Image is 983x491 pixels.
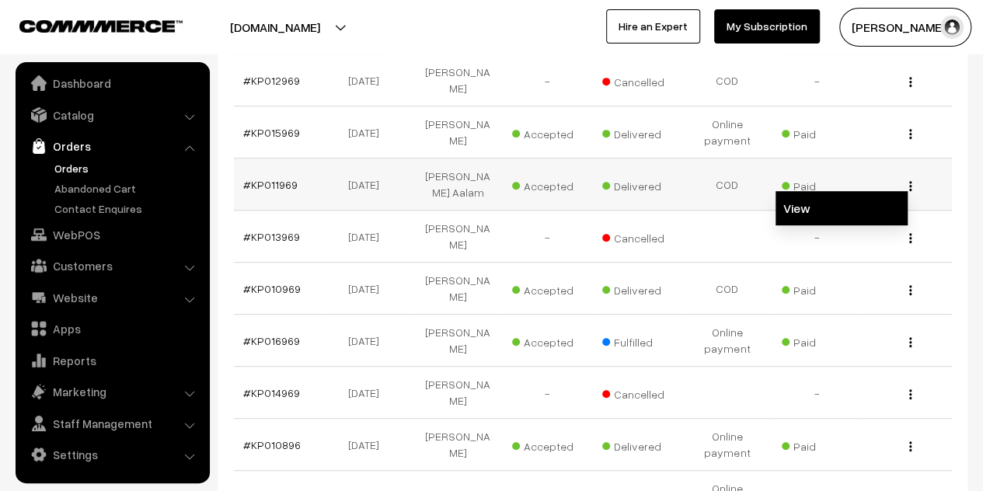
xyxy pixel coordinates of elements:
[512,174,590,194] span: Accepted
[176,8,375,47] button: [DOMAIN_NAME]
[602,382,680,402] span: Cancelled
[682,419,772,471] td: Online payment
[19,409,204,437] a: Staff Management
[323,158,413,211] td: [DATE]
[243,178,298,191] a: #KP011969
[682,158,772,211] td: COD
[323,419,413,471] td: [DATE]
[602,122,680,142] span: Delivered
[512,278,590,298] span: Accepted
[413,106,504,158] td: [PERSON_NAME]
[19,69,204,97] a: Dashboard
[503,367,593,419] td: -
[909,285,912,295] img: Menu
[682,263,772,315] td: COD
[909,181,912,191] img: Menu
[909,441,912,451] img: Menu
[243,126,300,139] a: #KP015969
[19,284,204,312] a: Website
[323,263,413,315] td: [DATE]
[776,191,908,225] a: View
[714,9,820,44] a: My Subscription
[413,419,504,471] td: [PERSON_NAME]
[19,346,204,374] a: Reports
[503,211,593,263] td: -
[19,252,204,280] a: Customers
[243,282,301,295] a: #KP010969
[413,158,504,211] td: [PERSON_NAME] Aalam
[782,330,859,350] span: Paid
[602,330,680,350] span: Fulfilled
[413,211,504,263] td: [PERSON_NAME]
[413,367,504,419] td: [PERSON_NAME]
[839,8,971,47] button: [PERSON_NAME]
[909,233,912,243] img: Menu
[243,386,300,399] a: #KP014969
[682,54,772,106] td: COD
[909,337,912,347] img: Menu
[606,9,700,44] a: Hire an Expert
[512,122,590,142] span: Accepted
[503,54,593,106] td: -
[323,106,413,158] td: [DATE]
[772,367,863,419] td: -
[602,226,680,246] span: Cancelled
[413,54,504,106] td: [PERSON_NAME]
[602,70,680,90] span: Cancelled
[51,180,204,197] a: Abandoned Cart
[772,54,863,106] td: -
[909,129,912,139] img: Menu
[19,101,204,129] a: Catalog
[772,211,863,263] td: -
[243,74,300,87] a: #KP012969
[323,54,413,106] td: [DATE]
[682,315,772,367] td: Online payment
[19,441,204,468] a: Settings
[512,330,590,350] span: Accepted
[323,315,413,367] td: [DATE]
[682,106,772,158] td: Online payment
[602,278,680,298] span: Delivered
[782,278,859,298] span: Paid
[19,20,183,32] img: COMMMERCE
[51,200,204,217] a: Contact Enquires
[602,174,680,194] span: Delivered
[909,389,912,399] img: Menu
[782,174,859,194] span: Paid
[19,16,155,34] a: COMMMERCE
[19,378,204,406] a: Marketing
[19,221,204,249] a: WebPOS
[782,434,859,454] span: Paid
[19,132,204,160] a: Orders
[243,230,300,243] a: #KP013969
[19,315,204,343] a: Apps
[243,334,300,347] a: #KP016969
[940,16,964,39] img: user
[909,77,912,87] img: Menu
[602,434,680,454] span: Delivered
[243,438,301,451] a: #KP010896
[413,263,504,315] td: [PERSON_NAME]
[413,315,504,367] td: [PERSON_NAME]
[782,122,859,142] span: Paid
[51,160,204,176] a: Orders
[323,367,413,419] td: [DATE]
[323,211,413,263] td: [DATE]
[512,434,590,454] span: Accepted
